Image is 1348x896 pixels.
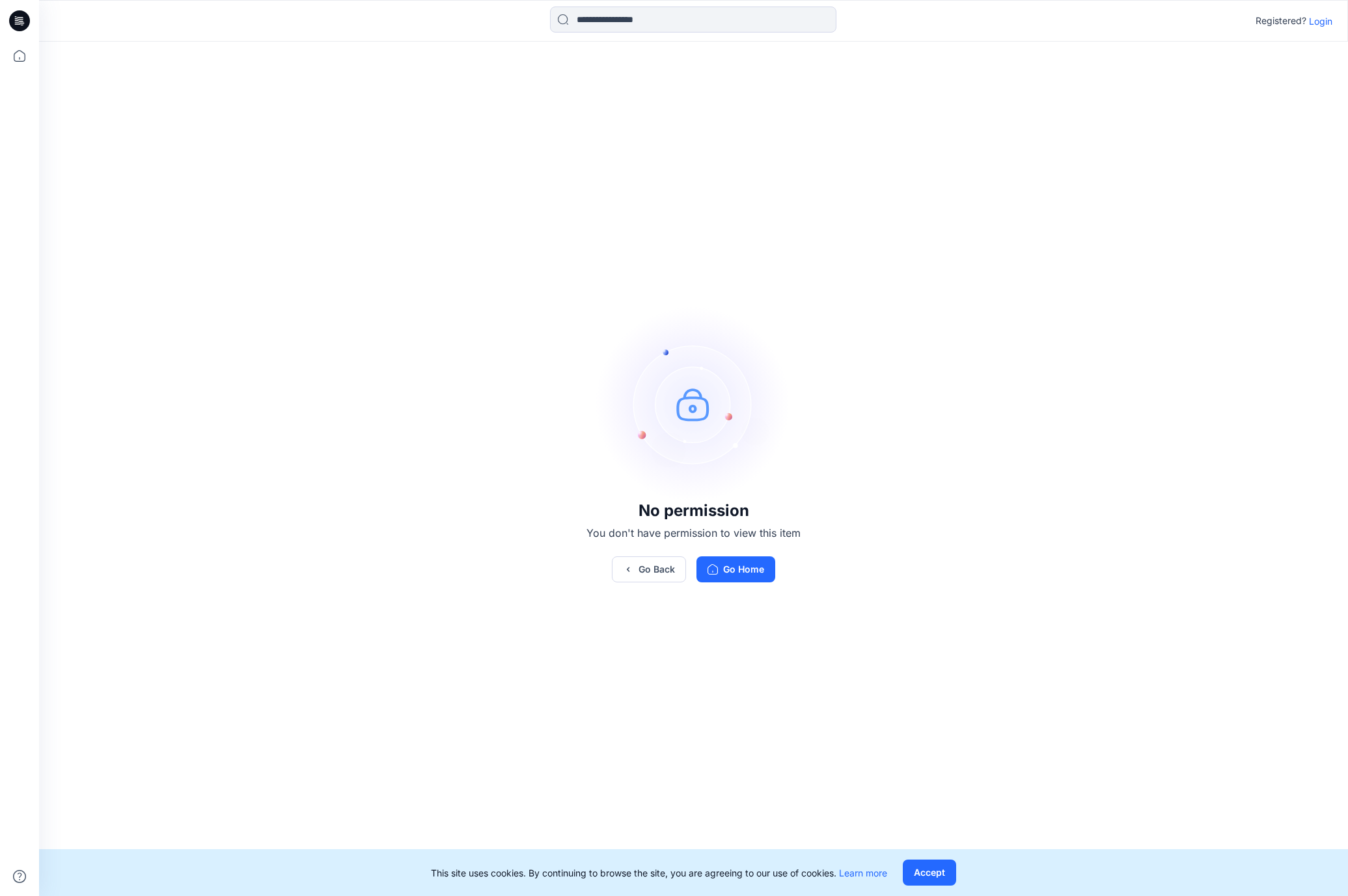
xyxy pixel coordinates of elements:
[612,556,686,582] button: Go Back
[586,525,801,541] p: You don't have permission to view this item
[1256,13,1306,29] p: Registered?
[586,502,801,520] h3: No permission
[903,860,956,886] button: Accept
[596,306,791,502] img: no-perm.svg
[839,867,887,878] a: Learn more
[431,866,887,880] p: This site uses cookies. By continuing to browse the site, you are agreeing to our use of cookies.
[1309,14,1332,28] p: Login
[696,556,775,582] button: Go Home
